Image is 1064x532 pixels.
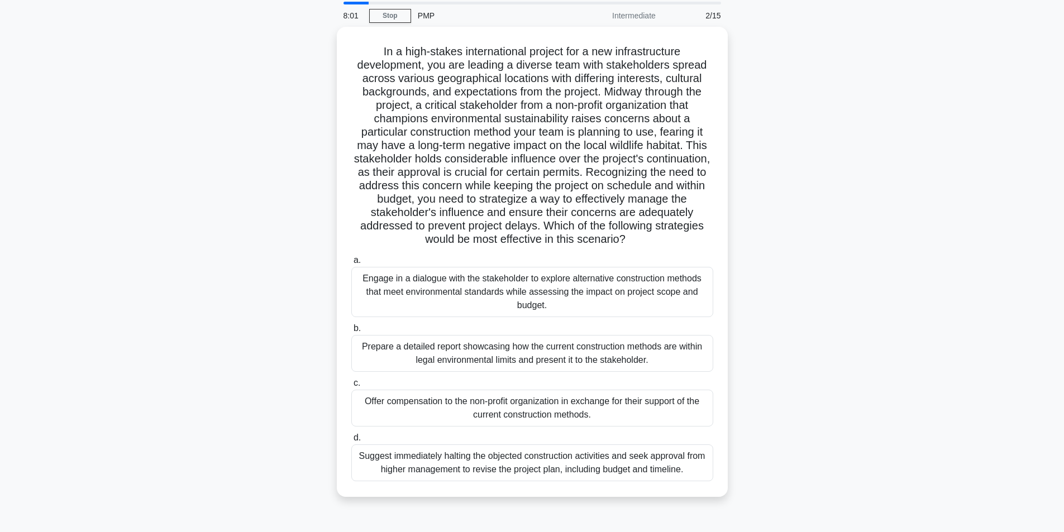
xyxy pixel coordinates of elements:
div: Intermediate [565,4,662,27]
div: PMP [411,4,565,27]
h5: In a high-stakes international project for a new infrastructure development, you are leading a di... [350,45,714,247]
div: Offer compensation to the non-profit organization in exchange for their support of the current co... [351,390,713,426]
div: Engage in a dialogue with the stakeholder to explore alternative construction methods that meet e... [351,267,713,317]
div: Suggest immediately halting the objected construction activities and seek approval from higher ma... [351,444,713,481]
div: Prepare a detailed report showcasing how the current construction methods are within legal enviro... [351,335,713,372]
a: Stop [369,9,411,23]
div: 8:01 [337,4,369,27]
div: 2/15 [662,4,728,27]
span: d. [354,433,361,442]
span: c. [354,378,360,387]
span: b. [354,323,361,333]
span: a. [354,255,361,265]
